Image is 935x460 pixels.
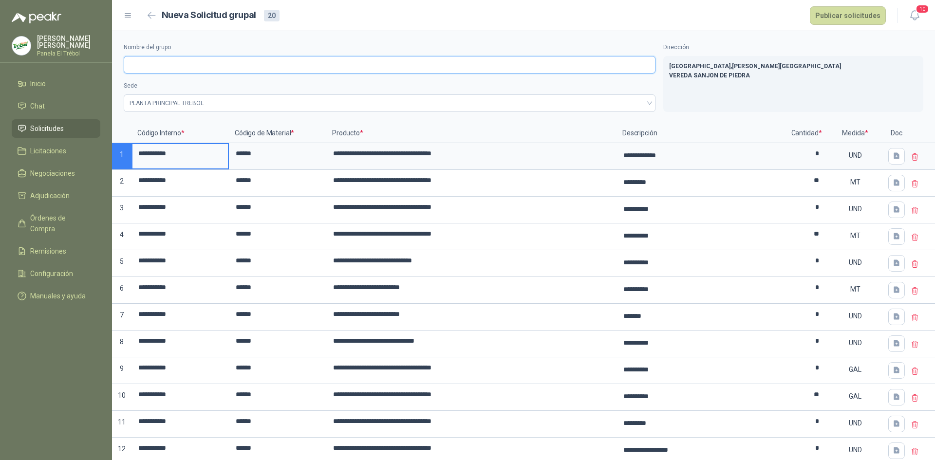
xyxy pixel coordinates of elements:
p: 3 [112,197,131,223]
img: Logo peakr [12,12,61,23]
h2: Nueva Solicitud grupal [162,8,256,22]
p: Código de Material [229,124,326,143]
div: 20 [264,10,280,21]
div: MT [827,224,883,247]
div: UND [827,305,883,327]
a: Chat [12,97,100,115]
span: Negociaciones [30,168,75,179]
div: GAL [827,385,883,407]
p: VEREDA SANJON DE PIEDRA [669,71,917,80]
div: MT [827,171,883,193]
label: Sede [124,81,655,91]
div: UND [827,144,883,166]
button: Publicar solicitudes [810,6,886,25]
p: Descripción [617,124,787,143]
span: Configuración [30,268,73,279]
a: Inicio [12,74,100,93]
div: UND [827,198,883,220]
p: 9 [112,357,131,384]
p: [GEOGRAPHIC_DATA] , [PERSON_NAME][GEOGRAPHIC_DATA] [669,62,917,71]
p: 6 [112,277,131,304]
p: Código Interno [131,124,229,143]
a: Negociaciones [12,164,100,183]
span: Adjudicación [30,190,70,201]
div: UND [827,331,883,354]
span: Remisiones [30,246,66,257]
p: 8 [112,331,131,357]
img: Company Logo [12,37,31,55]
p: Panela El Trébol [37,51,100,56]
p: 2 [112,170,131,197]
div: GAL [827,358,883,381]
label: Nombre del grupo [124,43,655,52]
p: Cantidad [787,124,826,143]
span: Chat [30,101,45,111]
a: Configuración [12,264,100,283]
a: Manuales y ayuda [12,287,100,305]
p: Doc [884,124,909,143]
span: Solicitudes [30,123,64,134]
span: Licitaciones [30,146,66,156]
p: 10 [112,384,131,411]
span: Inicio [30,78,46,89]
span: Manuales y ayuda [30,291,86,301]
p: 1 [112,143,131,170]
a: Remisiones [12,242,100,260]
a: Órdenes de Compra [12,209,100,238]
span: 10 [916,4,929,14]
div: UND [827,251,883,274]
p: Producto [326,124,617,143]
p: 11 [112,411,131,438]
span: PLANTA PRINCIPAL TREBOL [130,96,650,110]
p: 4 [112,223,131,250]
p: Medida [826,124,884,143]
span: Órdenes de Compra [30,213,91,234]
a: Licitaciones [12,142,100,160]
label: Dirección [663,43,923,52]
p: [PERSON_NAME] [PERSON_NAME] [37,35,100,49]
a: Adjudicación [12,186,100,205]
p: 7 [112,304,131,331]
a: Solicitudes [12,119,100,138]
div: MT [827,278,883,300]
p: 5 [112,250,131,277]
div: UND [827,412,883,434]
button: 10 [906,7,923,24]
